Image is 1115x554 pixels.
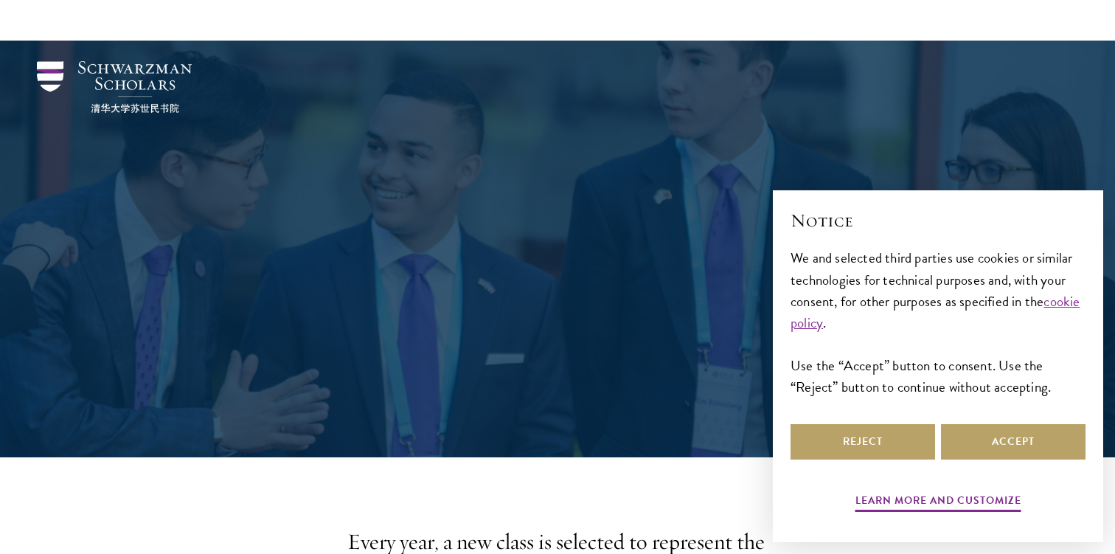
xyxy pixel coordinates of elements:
button: Accept [941,424,1086,460]
img: Schwarzman Scholars [37,61,192,113]
a: cookie policy [791,291,1080,333]
button: Learn more and customize [855,491,1021,514]
div: We and selected third parties use cookies or similar technologies for technical purposes and, wit... [791,247,1086,397]
button: Reject [791,424,935,460]
h2: Notice [791,208,1086,233]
